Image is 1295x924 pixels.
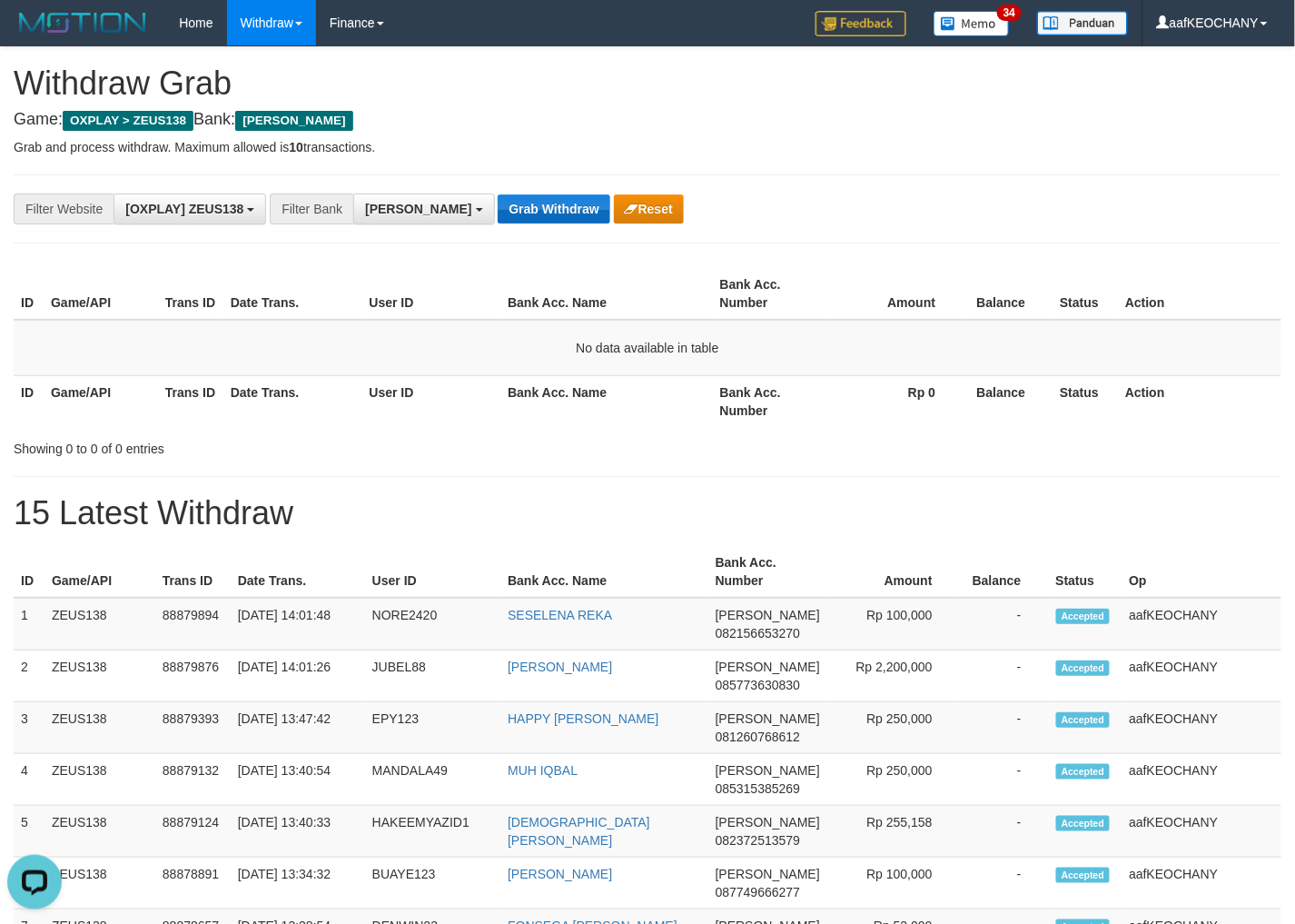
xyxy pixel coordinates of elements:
[231,806,365,858] td: [DATE] 13:40:33
[614,194,684,224] button: Reset
[716,660,820,674] span: [PERSON_NAME]
[44,598,155,651] td: ZEUS138
[1053,375,1118,427] th: Status
[44,651,155,702] td: ZEUS138
[44,702,155,754] td: ZEUS138
[1122,651,1281,702] td: aafKEOCHANY
[716,711,820,726] span: [PERSON_NAME]
[155,651,231,702] td: 88879876
[960,651,1049,702] td: -
[827,546,960,598] th: Amount
[125,202,243,216] span: [OXPLAY] ZEUS138
[960,858,1049,909] td: -
[362,375,501,427] th: User ID
[500,268,712,320] th: Bank Acc. Name
[1056,868,1111,883] span: Accepted
[716,781,800,796] span: Copy 085315385269 to clipboard
[498,194,609,224] button: Grab Withdraw
[231,598,365,651] td: [DATE] 14:01:48
[713,375,827,427] th: Bank Acc. Number
[223,268,362,320] th: Date Trans.
[14,495,1281,532] h1: 15 Latest Withdraw
[508,867,612,881] a: [PERSON_NAME]
[827,806,960,858] td: Rp 255,158
[235,111,352,131] span: [PERSON_NAME]
[44,375,158,427] th: Game/API
[7,7,62,62] button: Open LiveChat chat widget
[960,806,1049,858] td: -
[14,111,1281,129] h4: Game: Bank:
[14,375,44,427] th: ID
[708,546,827,598] th: Bank Acc. Number
[827,268,964,320] th: Amount
[63,111,193,131] span: OXPLAY > ZEUS138
[716,678,800,692] span: Copy 085773630830 to clipboard
[1122,598,1281,651] td: aafKEOCHANY
[508,763,578,778] a: MUH IQBAL
[1056,661,1111,676] span: Accepted
[997,5,1022,21] span: 34
[500,546,708,598] th: Bank Acc. Name
[508,660,612,674] a: [PERSON_NAME]
[1122,858,1281,909] td: aafKEOCHANY
[365,702,500,754] td: EPY123
[1122,806,1281,858] td: aafKEOCHANY
[231,546,365,598] th: Date Trans.
[716,763,820,778] span: [PERSON_NAME]
[155,806,231,858] td: 88879124
[508,608,612,622] a: SESELENA REKA
[155,598,231,651] td: 88879894
[365,754,500,806] td: MANDALA49
[1122,702,1281,754] td: aafKEOCHANY
[14,194,114,224] div: Filter Website
[508,711,658,726] a: HAPPY [PERSON_NAME]
[716,867,820,881] span: [PERSON_NAME]
[14,320,1281,376] td: No data available in table
[44,754,155,806] td: ZEUS138
[716,730,800,744] span: Copy 081260768612 to clipboard
[1056,609,1111,624] span: Accepted
[827,651,960,702] td: Rp 2,200,000
[223,375,362,427] th: Date Trans.
[44,806,155,858] td: ZEUS138
[14,651,44,702] td: 2
[716,815,820,830] span: [PERSON_NAME]
[716,626,800,641] span: Copy 082156653270 to clipboard
[1056,712,1111,728] span: Accepted
[960,754,1049,806] td: -
[365,651,500,702] td: JUBEL88
[960,702,1049,754] td: -
[500,375,712,427] th: Bank Acc. Name
[14,9,152,36] img: MOTION_logo.png
[44,268,158,320] th: Game/API
[827,754,960,806] td: Rp 250,000
[14,754,44,806] td: 4
[716,608,820,622] span: [PERSON_NAME]
[716,885,800,899] span: Copy 087749666277 to clipboard
[14,138,1281,156] p: Grab and process withdraw. Maximum allowed is transactions.
[158,375,223,427] th: Trans ID
[960,598,1049,651] td: -
[14,702,44,754] td: 3
[365,858,500,909] td: BUAYE123
[114,194,266,224] button: [OXPLAY] ZEUS138
[963,375,1053,427] th: Balance
[1053,268,1118,320] th: Status
[508,815,650,848] a: [DEMOGRAPHIC_DATA][PERSON_NAME]
[1049,546,1122,598] th: Status
[231,858,365,909] td: [DATE] 13:34:32
[14,806,44,858] td: 5
[827,858,960,909] td: Rp 100,000
[1056,816,1111,831] span: Accepted
[934,11,1010,36] img: Button%20Memo.svg
[1122,546,1281,598] th: Op
[155,858,231,909] td: 88878891
[362,268,501,320] th: User ID
[365,806,500,858] td: HAKEEMYAZID1
[231,754,365,806] td: [DATE] 13:40:54
[14,546,44,598] th: ID
[1056,764,1111,780] span: Accepted
[231,702,365,754] td: [DATE] 13:47:42
[14,432,526,458] div: Showing 0 to 0 of 0 entries
[155,702,231,754] td: 88879393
